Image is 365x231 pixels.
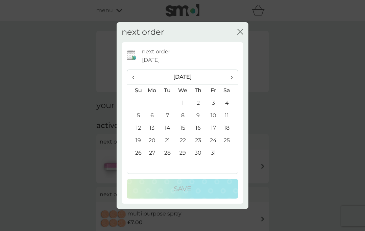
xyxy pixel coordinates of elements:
td: 27 [144,147,160,159]
span: › [226,70,233,84]
th: [DATE] [144,70,221,84]
td: 1 [175,97,191,109]
td: 26 [127,147,144,159]
th: Sa [221,84,238,97]
td: 12 [127,122,144,134]
td: 11 [221,109,238,122]
td: 28 [160,147,175,159]
th: Su [127,84,144,97]
td: 22 [175,134,191,147]
td: 21 [160,134,175,147]
td: 30 [191,147,206,159]
td: 23 [191,134,206,147]
th: Mo [144,84,160,97]
td: 4 [221,97,238,109]
span: [DATE] [142,56,160,65]
td: 14 [160,122,175,134]
button: close [237,29,243,36]
td: 24 [206,134,221,147]
td: 13 [144,122,160,134]
td: 2 [191,97,206,109]
td: 9 [191,109,206,122]
td: 5 [127,109,144,122]
td: 19 [127,134,144,147]
td: 29 [175,147,191,159]
td: 15 [175,122,191,134]
td: 6 [144,109,160,122]
p: next order [142,47,170,56]
td: 18 [221,122,238,134]
td: 31 [206,147,221,159]
button: Save [127,179,238,199]
p: Save [174,183,191,194]
td: 25 [221,134,238,147]
th: Tu [160,84,175,97]
span: ‹ [132,70,139,84]
th: We [175,84,191,97]
td: 20 [144,134,160,147]
th: Fr [206,84,221,97]
h2: next order [122,27,164,37]
td: 7 [160,109,175,122]
td: 17 [206,122,221,134]
td: 3 [206,97,221,109]
th: Th [191,84,206,97]
td: 16 [191,122,206,134]
td: 10 [206,109,221,122]
td: 8 [175,109,191,122]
